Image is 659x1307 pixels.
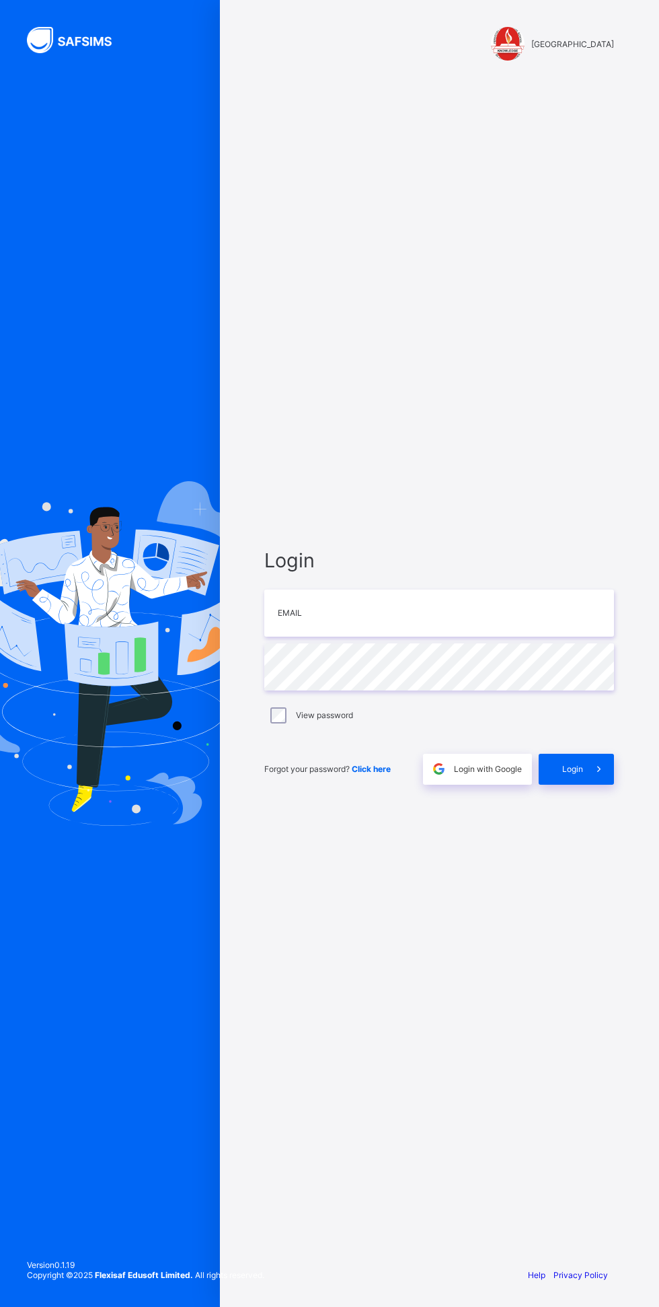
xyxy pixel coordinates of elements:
[431,761,447,777] img: google.396cfc9801f0270233282035f929180a.svg
[454,764,522,774] span: Login with Google
[264,764,391,774] span: Forgot your password?
[528,1270,545,1280] a: Help
[264,549,614,572] span: Login
[562,764,583,774] span: Login
[296,710,353,720] label: View password
[27,27,128,53] img: SAFSIMS Logo
[27,1260,264,1270] span: Version 0.1.19
[27,1270,264,1280] span: Copyright © 2025 All rights reserved.
[531,39,614,49] span: [GEOGRAPHIC_DATA]
[352,764,391,774] a: Click here
[553,1270,608,1280] a: Privacy Policy
[95,1270,193,1280] strong: Flexisaf Edusoft Limited.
